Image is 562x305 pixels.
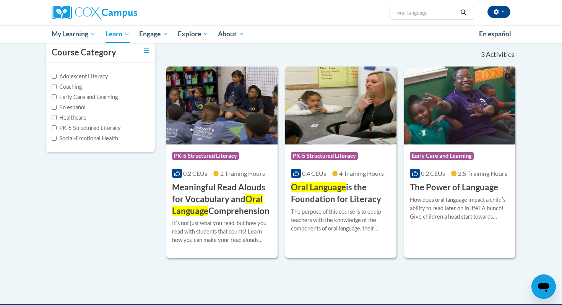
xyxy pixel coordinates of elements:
input: Checkbox for Options [52,84,57,89]
input: Checkbox for Options [52,115,57,120]
a: Course LogoEarly Care and Learning0.2 CEUs2.5 Training Hours The Power of LanguageHow does oral l... [404,67,515,258]
span: 4 Training Hours [339,170,384,177]
h3: is the Foundation for Literacy [291,182,391,205]
span: 3 [481,50,485,59]
h3: The Power of Language [410,182,498,193]
span: Engage [139,29,168,39]
span: Learn [106,29,130,39]
span: Explore [178,29,208,39]
img: Course Logo [166,67,278,144]
a: Course LogoPK-5 Structured Literacy0.4 CEUs4 Training Hours Oral Languageis the Foundation for Li... [285,67,396,258]
input: Checkbox for Options [52,125,57,130]
input: Checkbox for Options [52,74,57,79]
img: Cox Campus [52,6,137,19]
input: Search Courses [396,8,458,17]
div: Main menu [40,25,522,43]
img: Course Logo [285,67,396,144]
a: Engage [134,25,173,43]
span: About [218,29,244,39]
a: Cox Campus [52,6,197,19]
a: Toggle collapse [144,47,149,55]
a: My Learning [47,25,101,43]
h3: Meaningful Read Alouds for Vocabulary and Comprehension [172,182,272,217]
span: Early Care and Learning [410,152,474,160]
button: Search [458,8,469,17]
span: Activities [486,50,515,59]
label: Healthcare [52,114,86,122]
a: About [213,25,249,43]
span: En español [479,30,511,38]
span: 0.2 CEUs [183,170,207,177]
span: PK-5 Structured Literacy [291,152,358,160]
label: En español [52,103,86,112]
input: Checkbox for Options [52,94,57,99]
a: Learn [101,25,135,43]
span: 2 Training Hours [220,170,265,177]
button: Account Settings [487,6,510,18]
span: 0.2 CEUs [421,170,445,177]
div: Itʹs not just what you read, but how you read with students that counts! Learn how you can make y... [172,219,272,244]
label: Early Care and Learning [52,93,118,101]
label: PK-5 Structured Literacy [52,124,121,132]
span: 2.5 Training Hours [458,170,507,177]
img: Course Logo [404,67,515,144]
div: How does oral language impact a childʹs ability to read later on in life? A bunch! Give children ... [410,196,510,221]
span: PK-5 Structured Literacy [172,152,239,160]
span: Oral Language [172,194,263,216]
input: Checkbox for Options [52,105,57,110]
a: Course LogoPK-5 Structured Literacy0.2 CEUs2 Training Hours Meaningful Read Alouds for Vocabulary... [166,67,278,258]
label: Social-Emotional Health [52,134,118,143]
input: Checkbox for Options [52,136,57,141]
span: My Learning [52,29,96,39]
label: Adolescent Literacy [52,72,108,81]
a: Explore [173,25,213,43]
span: Oral Language [291,182,346,192]
span: 0.4 CEUs [302,170,326,177]
div: The purpose of this course is to equip teachers with the knowledge of the components of oral lang... [291,208,391,233]
a: En español [474,26,516,42]
label: Coaching [52,83,82,91]
h3: Course Category [52,47,116,58]
iframe: Button to launch messaging window [531,274,556,299]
